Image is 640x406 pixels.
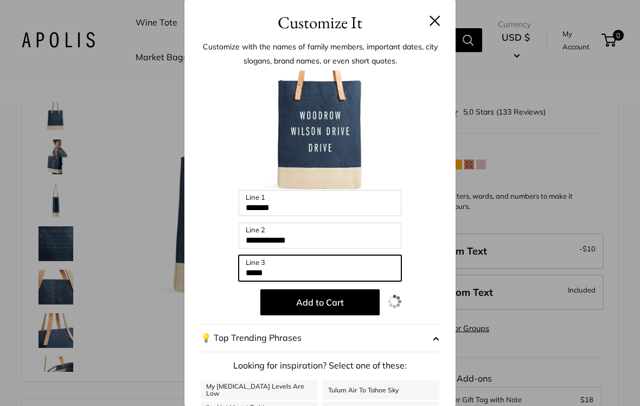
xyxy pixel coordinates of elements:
h3: Customize It [201,10,439,35]
img: customizer-prod [260,71,380,190]
a: Tulum Air To Tahoe Sky [323,380,439,399]
p: Customize with the names of family members, important dates, city slogans, brand names, or even s... [201,40,439,68]
p: Looking for inspiration? Select one of these: [201,358,439,374]
button: 💡 Top Trending Phrases [201,324,439,352]
img: loading.gif [388,295,401,308]
a: My [MEDICAL_DATA] Levels Are Low [201,380,317,399]
button: Add to Cart [260,289,380,315]
iframe: Sign Up via Text for Offers [9,365,116,397]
